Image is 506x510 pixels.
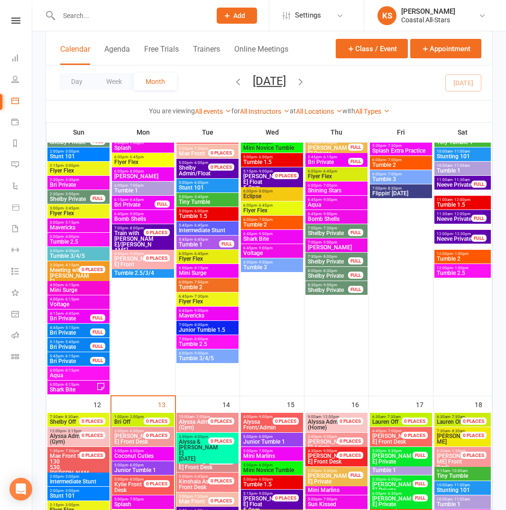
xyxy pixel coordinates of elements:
span: - 4:00pm [64,249,79,253]
span: - 3:30pm [64,178,79,182]
button: Appointment [410,39,481,58]
span: 12:00pm [436,266,489,270]
div: 0 PLACES [79,266,105,273]
th: Wed [240,122,304,142]
span: - 5:45pm [64,340,79,344]
span: - 6:00pm [193,209,208,213]
span: - 9:00pm [322,212,337,216]
span: - 3:00pm [64,164,79,168]
span: - 8:30am [63,415,78,419]
span: - 8:00pm [128,169,144,173]
span: - 8:00pm [322,255,337,259]
span: 6:00pm [307,169,366,173]
span: 6:45pm [243,246,301,250]
span: 7:00pm [178,337,237,341]
span: - 3:45pm [64,206,79,210]
button: Agenda [104,45,130,65]
span: 1:00pm [114,415,155,419]
span: Bri Private [307,159,349,165]
span: 11:30am [436,212,472,216]
span: Shark Bite [49,387,96,392]
span: Shining Stars [307,188,366,193]
span: Intermediate Stunt [178,228,237,233]
span: 7:00pm [307,226,349,230]
span: 5:00pm [178,146,220,151]
span: 8:00pm [114,252,155,256]
span: Shelby Private [307,287,349,293]
span: - 1:00pm [453,252,469,256]
span: 6:00pm [114,183,172,188]
span: [PERSON_NAME] Float [243,173,283,185]
span: 5:00pm [178,161,220,165]
span: Tumble 1 [114,188,172,193]
span: 6:00pm [49,382,96,387]
span: - 9:00pm [322,198,337,202]
span: 4:00pm [49,283,108,287]
th: Mon [111,122,175,142]
span: 5:00pm [178,195,237,199]
div: FULL [90,343,105,350]
span: - 6:45pm [322,169,337,173]
span: 5:30pm [307,141,349,145]
span: Mae Front [179,150,205,157]
span: 6:45pm [178,294,237,299]
span: - 4:00pm [64,235,79,239]
span: Tumble 2.5 [178,341,237,347]
span: 5:45pm [178,223,237,228]
span: - 11:00am [452,164,470,168]
span: Neeve Private [436,182,472,188]
th: Sun [46,122,111,142]
span: - 1:00pm [453,266,469,270]
span: - 4:15pm [64,263,79,267]
span: 6:45pm [178,309,237,313]
a: Dashboard [11,48,33,70]
div: 13 [158,396,175,412]
span: - 6:45pm [193,252,208,256]
div: FULL [90,195,105,202]
div: FULL [90,357,105,364]
span: - 7:00pm [386,158,402,162]
span: - 11:30am [452,178,470,182]
input: Search... [56,9,204,22]
div: 18 [475,396,492,412]
div: 0 PLACES [208,164,234,171]
button: Add [217,8,257,24]
span: - 7:00pm [128,141,144,145]
span: [PERSON_NAME]/[PERSON_NAME] [114,230,155,253]
div: FULL [348,144,363,151]
span: Stunting 101 [436,154,489,159]
span: Front Desk [178,131,220,142]
a: Calendar [11,91,33,112]
span: - 5:45pm [193,195,208,199]
span: 10:00am [436,149,489,154]
span: - 9:00pm [257,169,273,173]
a: Payments [11,112,33,134]
span: - 7:30pm [386,144,402,148]
div: 16 [351,396,368,412]
span: - 9:00pm [193,309,208,313]
span: 6:00pm [243,203,301,208]
span: Shelby Private [49,196,91,202]
span: - 6:45pm [128,198,144,202]
div: FULL [471,215,487,222]
span: 5:00pm [243,141,301,145]
span: 7:30am [49,415,91,419]
span: 8:00pm [243,260,301,264]
span: - 5:15pm [64,220,79,225]
strong: at [290,107,296,115]
a: All Types [355,108,390,115]
span: 6:45pm [307,198,366,202]
span: 5:45pm [307,155,349,159]
span: - 6:00pm [257,155,273,159]
span: Flyer Flex [178,299,237,304]
button: Trainers [193,45,220,65]
span: - 4:45pm [64,311,79,316]
span: Bri Private [49,344,91,350]
span: - 9:00pm [257,232,273,236]
span: Tumble 2 [178,284,237,290]
span: 5:15pm [243,169,284,173]
div: FULL [348,229,363,236]
span: - 9:00pm [322,283,337,287]
div: KS [377,6,396,25]
div: Coastal All-Stars [401,16,455,24]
